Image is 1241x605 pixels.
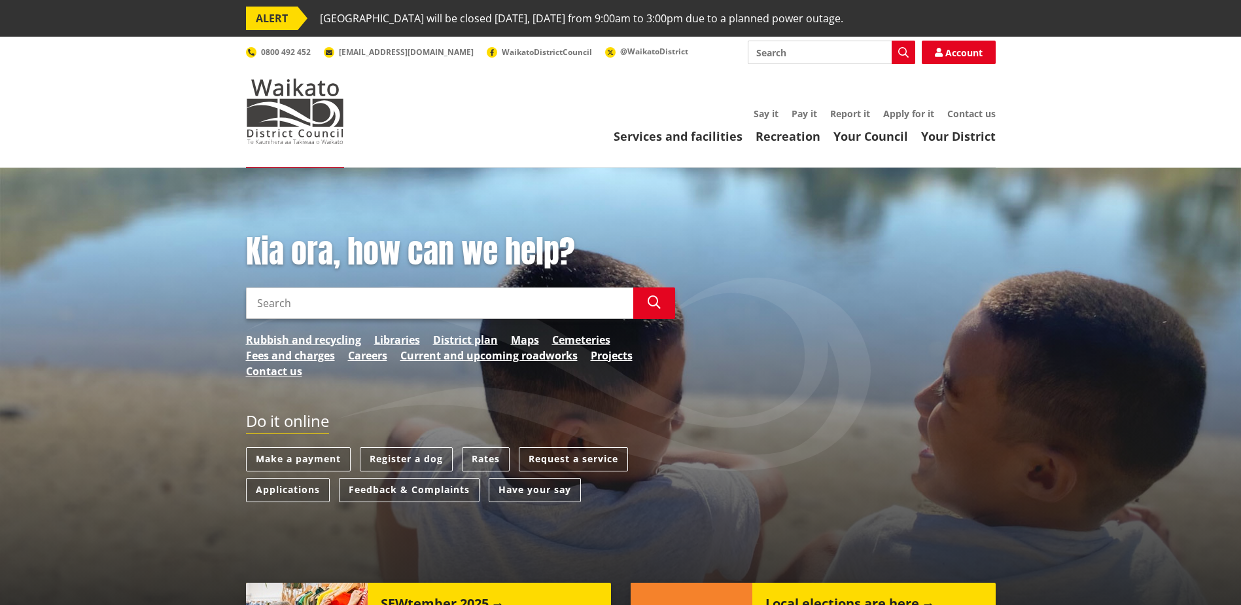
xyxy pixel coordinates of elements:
[246,332,361,348] a: Rubbish and recycling
[261,46,311,58] span: 0800 492 452
[400,348,578,363] a: Current and upcoming roadworks
[320,7,843,30] span: [GEOGRAPHIC_DATA] will be closed [DATE], [DATE] from 9:00am to 3:00pm due to a planned power outage.
[462,447,510,471] a: Rates
[792,107,817,120] a: Pay it
[756,128,820,144] a: Recreation
[246,363,302,379] a: Contact us
[591,348,633,363] a: Projects
[246,79,344,144] img: Waikato District Council - Te Kaunihera aa Takiwaa o Waikato
[246,412,329,435] h2: Do it online
[246,348,335,363] a: Fees and charges
[833,128,908,144] a: Your Council
[605,46,688,57] a: @WaikatoDistrict
[246,233,675,271] h1: Kia ora, how can we help?
[519,447,628,471] a: Request a service
[511,332,539,348] a: Maps
[748,41,915,64] input: Search input
[374,332,420,348] a: Libraries
[502,46,592,58] span: WaikatoDistrictCouncil
[947,107,996,120] a: Contact us
[552,332,610,348] a: Cemeteries
[246,287,633,319] input: Search input
[614,128,743,144] a: Services and facilities
[324,46,474,58] a: [EMAIL_ADDRESS][DOMAIN_NAME]
[339,478,480,502] a: Feedback & Complaints
[754,107,778,120] a: Say it
[246,447,351,471] a: Make a payment
[339,46,474,58] span: [EMAIL_ADDRESS][DOMAIN_NAME]
[360,447,453,471] a: Register a dog
[830,107,870,120] a: Report it
[487,46,592,58] a: WaikatoDistrictCouncil
[246,7,298,30] span: ALERT
[921,128,996,144] a: Your District
[883,107,934,120] a: Apply for it
[246,478,330,502] a: Applications
[433,332,498,348] a: District plan
[922,41,996,64] a: Account
[246,46,311,58] a: 0800 492 452
[489,478,581,502] a: Have your say
[620,46,688,57] span: @WaikatoDistrict
[348,348,387,363] a: Careers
